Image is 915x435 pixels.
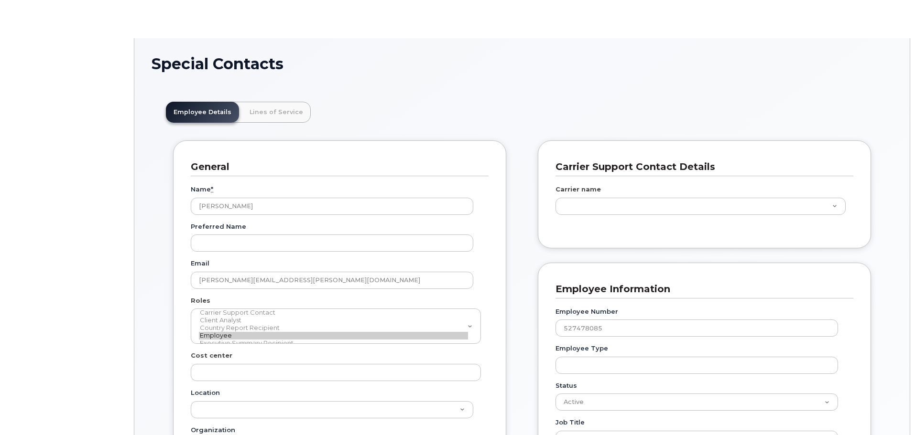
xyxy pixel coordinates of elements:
h3: Employee Information [556,283,846,296]
h3: Carrier Support Contact Details [556,160,846,173]
option: Client Analyst [199,317,468,324]
option: Carrier Support Contact [199,309,468,317]
option: Country Report Recipient [199,324,468,332]
label: Email [191,259,209,268]
h3: General [191,160,481,173]
h1: Special Contacts [152,55,893,72]
label: Employee Number [556,307,618,316]
a: Lines of Service [242,102,311,123]
label: Job Title [556,418,585,427]
label: Status [556,381,577,390]
label: Location [191,388,220,397]
option: Employee [199,332,468,340]
abbr: required [211,185,213,193]
label: Name [191,185,213,194]
label: Employee Type [556,344,608,353]
label: Organization [191,425,235,435]
label: Roles [191,296,210,305]
option: Executive Summary Recipient [199,340,468,347]
a: Employee Details [166,102,239,123]
label: Cost center [191,351,232,360]
label: Carrier name [556,185,601,194]
label: Preferred Name [191,222,246,231]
